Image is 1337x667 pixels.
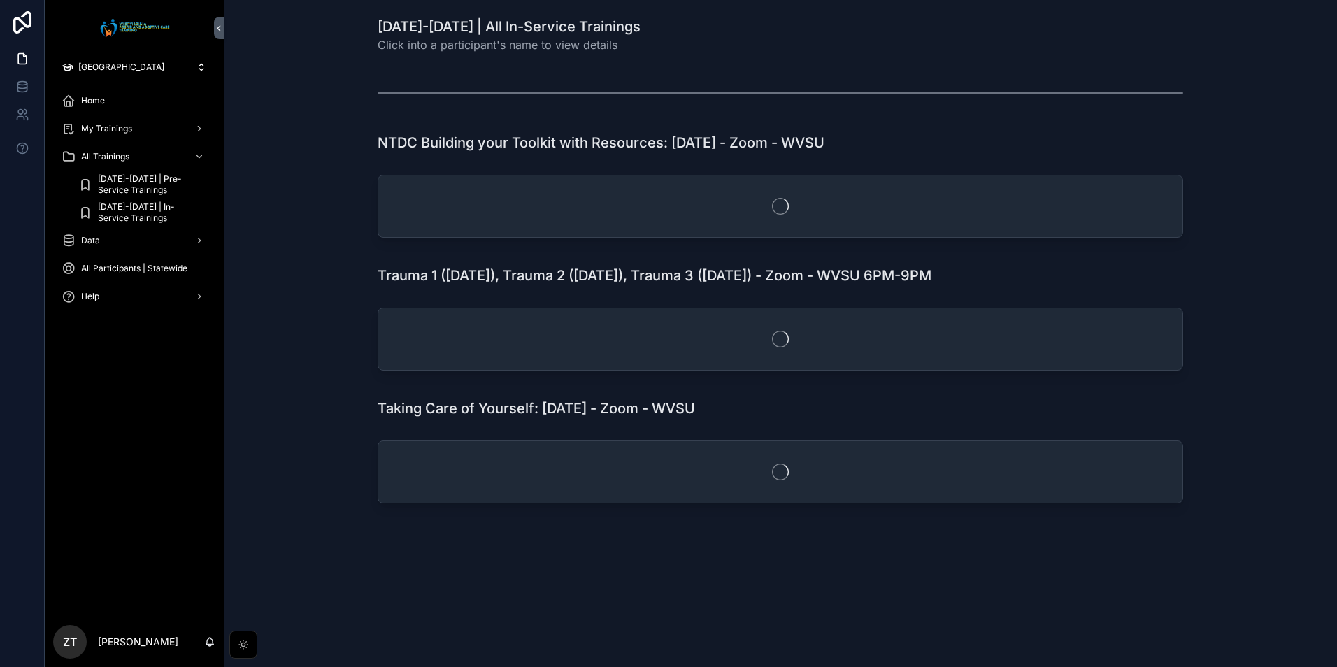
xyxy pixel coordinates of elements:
h1: [DATE]-[DATE] | All In-Service Trainings [378,17,641,36]
a: My Trainings [53,116,215,141]
a: Help [53,284,215,309]
span: [GEOGRAPHIC_DATA] [78,62,164,73]
span: ZT [63,633,77,650]
h1: NTDC Building your Toolkit with Resources: [DATE] - Zoom - WVSU [378,133,824,152]
span: [DATE]-[DATE] | In-Service Trainings [98,201,201,224]
a: All Participants | Statewide [53,256,215,281]
span: All Participants | Statewide [81,263,187,274]
h1: Taking Care of Yourself: [DATE] - Zoom - WVSU [378,399,695,418]
a: [DATE]-[DATE] | In-Service Trainings [70,200,215,225]
a: Data [53,228,215,253]
div: scrollable content [45,78,224,327]
img: App logo [96,17,173,39]
span: Data [81,235,100,246]
span: Home [81,95,105,106]
span: All Trainings [81,151,129,162]
span: Click into a participant's name to view details [378,36,641,53]
h1: Trauma 1 ([DATE]), Trauma 2 ([DATE]), Trauma 3 ([DATE]) - Zoom - WVSU 6PM-9PM [378,266,931,285]
span: [DATE]-[DATE] | Pre-Service Trainings [98,173,201,196]
span: Help [81,291,99,302]
a: All Trainings [53,144,215,169]
span: My Trainings [81,123,132,134]
button: [GEOGRAPHIC_DATA] [53,56,215,78]
a: [DATE]-[DATE] | Pre-Service Trainings [70,172,215,197]
a: Home [53,88,215,113]
p: [PERSON_NAME] [98,635,178,649]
